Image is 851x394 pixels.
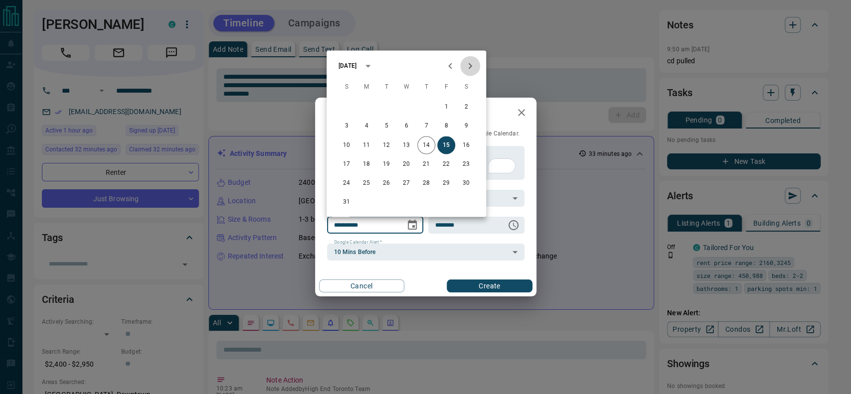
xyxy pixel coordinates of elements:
[457,98,475,116] button: 2
[338,193,355,211] button: 31
[437,136,455,154] button: 15
[397,77,415,97] span: Wednesday
[338,117,355,135] button: 3
[334,212,346,219] label: Date
[437,155,455,173] button: 22
[357,77,375,97] span: Monday
[357,117,375,135] button: 4
[437,117,455,135] button: 8
[397,174,415,192] button: 27
[339,61,356,70] div: [DATE]
[417,77,435,97] span: Thursday
[460,56,480,76] button: Next month
[377,136,395,154] button: 12
[437,174,455,192] button: 29
[377,174,395,192] button: 26
[377,117,395,135] button: 5
[435,212,448,219] label: Time
[357,155,375,173] button: 18
[457,136,475,154] button: 16
[504,215,523,235] button: Choose time, selected time is 6:00 AM
[377,155,395,173] button: 19
[338,136,355,154] button: 10
[437,98,455,116] button: 1
[402,215,422,235] button: Choose date, selected date is Aug 15, 2025
[357,136,375,154] button: 11
[457,117,475,135] button: 9
[319,279,404,292] button: Cancel
[457,77,475,97] span: Saturday
[440,56,460,76] button: Previous month
[447,279,532,292] button: Create
[327,244,524,261] div: 10 Mins Before
[359,57,376,74] button: calendar view is open, switch to year view
[338,77,355,97] span: Sunday
[417,117,435,135] button: 7
[397,117,415,135] button: 6
[397,136,415,154] button: 13
[338,174,355,192] button: 24
[457,155,475,173] button: 23
[417,155,435,173] button: 21
[357,174,375,192] button: 25
[338,155,355,173] button: 17
[397,155,415,173] button: 20
[315,98,382,130] h2: New Task
[377,77,395,97] span: Tuesday
[334,239,382,246] label: Google Calendar Alert
[457,174,475,192] button: 30
[437,77,455,97] span: Friday
[417,174,435,192] button: 28
[417,136,435,154] button: 14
